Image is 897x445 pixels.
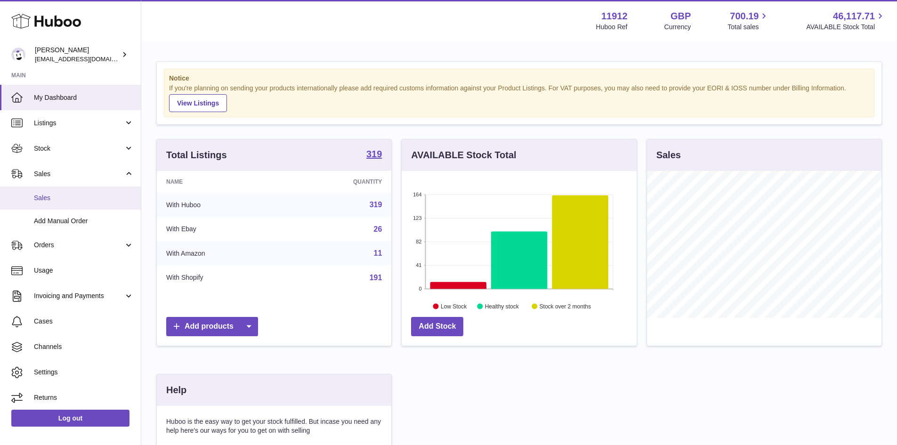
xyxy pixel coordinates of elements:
[601,10,628,23] strong: 11912
[169,94,227,112] a: View Listings
[166,317,258,336] a: Add products
[35,55,138,63] span: [EMAIL_ADDRESS][DOMAIN_NAME]
[374,225,382,233] a: 26
[730,10,759,23] span: 700.19
[34,266,134,275] span: Usage
[413,192,421,197] text: 164
[366,149,382,159] strong: 319
[169,74,869,83] strong: Notice
[34,393,134,402] span: Returns
[166,384,186,396] h3: Help
[157,266,285,290] td: With Shopify
[806,23,886,32] span: AVAILABLE Stock Total
[34,291,124,300] span: Invoicing and Payments
[411,317,463,336] a: Add Stock
[34,241,124,250] span: Orders
[656,149,681,162] h3: Sales
[11,48,25,62] img: internalAdmin-11912@internal.huboo.com
[540,303,591,309] text: Stock over 2 months
[34,93,134,102] span: My Dashboard
[374,249,382,257] a: 11
[416,239,422,244] text: 82
[366,149,382,161] a: 319
[34,342,134,351] span: Channels
[413,215,421,221] text: 123
[411,149,516,162] h3: AVAILABLE Stock Total
[34,368,134,377] span: Settings
[34,194,134,202] span: Sales
[11,410,129,427] a: Log out
[34,170,124,178] span: Sales
[664,23,691,32] div: Currency
[416,262,422,268] text: 41
[419,286,422,291] text: 0
[166,149,227,162] h3: Total Listings
[166,417,382,435] p: Huboo is the easy way to get your stock fulfilled. But incase you need any help here's our ways f...
[157,171,285,193] th: Name
[671,10,691,23] strong: GBP
[441,303,467,309] text: Low Stock
[169,84,869,112] div: If you're planning on sending your products internationally please add required customs informati...
[34,144,124,153] span: Stock
[157,217,285,242] td: With Ebay
[157,193,285,217] td: With Huboo
[485,303,519,309] text: Healthy stock
[34,317,134,326] span: Cases
[727,23,769,32] span: Total sales
[596,23,628,32] div: Huboo Ref
[806,10,886,32] a: 46,117.71 AVAILABLE Stock Total
[727,10,769,32] a: 700.19 Total sales
[285,171,392,193] th: Quantity
[157,241,285,266] td: With Amazon
[370,274,382,282] a: 191
[35,46,120,64] div: [PERSON_NAME]
[833,10,875,23] span: 46,117.71
[34,217,134,226] span: Add Manual Order
[370,201,382,209] a: 319
[34,119,124,128] span: Listings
